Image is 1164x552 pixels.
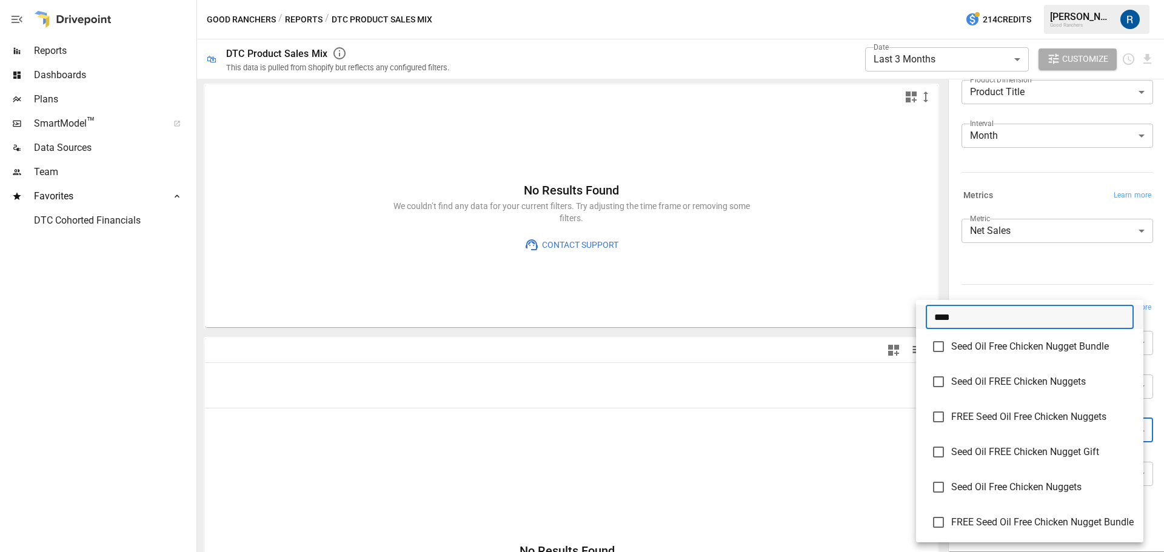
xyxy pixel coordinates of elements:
[951,410,1134,424] span: FREE Seed Oil Free Chicken Nuggets
[951,339,1134,354] span: Seed Oil Free Chicken Nugget Bundle
[951,480,1134,494] span: Seed Oil Free Chicken Nuggets
[951,445,1134,459] span: Seed Oil FREE Chicken Nugget Gift
[951,374,1134,389] span: Seed Oil FREE Chicken Nuggets
[951,515,1134,530] span: FREE Seed Oil Free Chicken Nugget Bundle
